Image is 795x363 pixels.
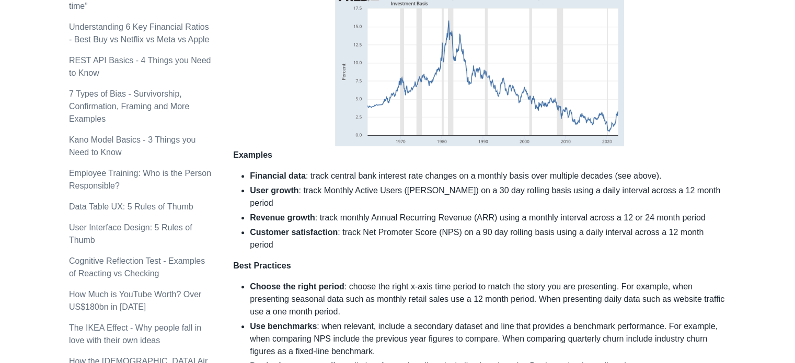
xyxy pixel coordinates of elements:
strong: Customer satisfaction [250,228,338,237]
a: Kano Model Basics - 3 Things you Need to Know [69,135,196,157]
a: Employee Training: Who is the Person Responsible? [69,169,211,190]
li: : track Net Promoter Score (NPS) on a 90 day rolling basis using a daily interval across a 12 mon... [250,226,726,251]
li: : track central bank interest rate changes on a monthly basis over multiple decades (see above). [250,170,726,182]
li: : track monthly Annual Recurring Revenue (ARR) using a monthly interval across a 12 or 24 month p... [250,212,726,224]
a: 7 Types of Bias - Survivorship, Confirmation, Framing and More Examples [69,89,189,123]
a: Cognitive Reflection Test - Examples of Reacting vs Checking [69,256,205,278]
a: Data Table UX: 5 Rules of Thumb [69,202,193,211]
a: The IKEA Effect - Why people fall in love with their own ideas [69,323,201,345]
strong: User growth [250,186,298,195]
a: How Much is YouTube Worth? Over US$180bn in [DATE] [69,290,201,311]
strong: Choose the right period [250,282,344,291]
li: : when relevant, include a secondary dataset and line that provides a benchmark performance. For ... [250,320,726,358]
strong: Best Practices [233,261,291,270]
li: : choose the right x-axis time period to match the story you are presenting. For example, when pr... [250,280,726,318]
a: REST API Basics - 4 Things you Need to Know [69,56,211,77]
strong: Examples [233,150,272,159]
a: Understanding 6 Key Financial Ratios - Best Buy vs Netflix vs Meta vs Apple [69,22,210,44]
strong: Financial data [250,171,306,180]
a: User Interface Design: 5 Rules of Thumb [69,223,192,244]
strong: Use benchmarks [250,322,317,331]
li: : track Monthly Active Users ([PERSON_NAME]) on a 30 day rolling basis using a daily interval acr... [250,184,726,209]
strong: Revenue growth [250,213,315,222]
